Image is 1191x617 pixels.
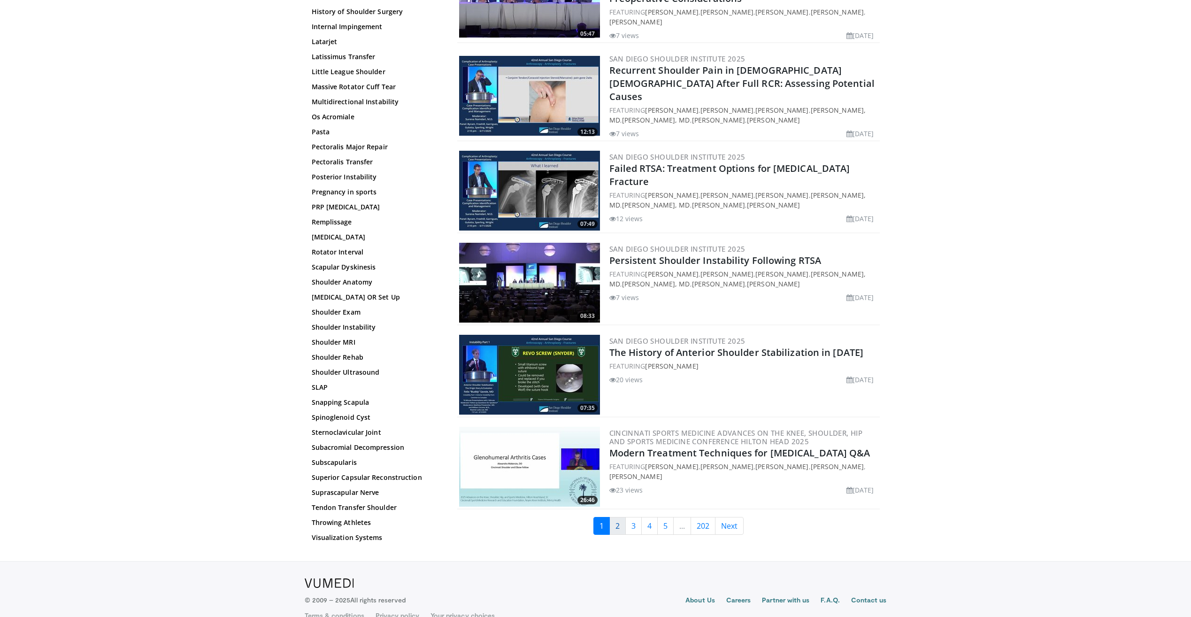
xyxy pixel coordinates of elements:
[312,398,438,407] a: Snapping Scapula
[312,52,438,62] a: Latissimus Transfer
[459,427,600,507] img: 39810728-ec36-4ab3-a693-8b687575155e.300x170_q85_crop-smart_upscale.jpg
[811,462,864,471] a: [PERSON_NAME]
[691,517,715,535] a: 202
[609,162,850,188] a: Failed RTSA: Treatment Options for [MEDICAL_DATA] Fracture
[457,517,880,535] nav: Search results pages
[762,595,809,607] a: Partner with us
[657,517,674,535] a: 5
[459,243,600,323] a: 08:33
[459,56,600,136] img: 043f43e5-9a19-48aa-a7d4-4ad495588f6c.300x170_q85_crop-smart_upscale.jpg
[609,293,639,302] li: 7 views
[312,308,438,317] a: Shoulder Exam
[312,22,438,31] a: Internal Impingement
[755,8,808,16] a: [PERSON_NAME]
[459,151,600,231] a: 07:49
[459,151,600,231] img: a1a5fb28-97c6-4892-91ee-8190a965c773.300x170_q85_crop-smart_upscale.jpg
[312,157,438,167] a: Pectoralis Transfer
[645,106,698,115] a: [PERSON_NAME]
[609,7,878,27] div: FEATURING , , , ,
[312,473,438,482] a: Superior Capsular Reconstruction
[755,462,808,471] a: [PERSON_NAME]
[577,220,598,228] span: 07:49
[747,279,800,288] a: [PERSON_NAME]
[609,472,662,481] a: [PERSON_NAME]
[312,82,438,92] a: Massive Rotator Cuff Tear
[312,232,438,242] a: [MEDICAL_DATA]
[459,335,600,415] a: 07:35
[312,278,438,287] a: Shoulder Anatomy
[641,517,658,535] a: 4
[312,323,438,332] a: Shoulder Instability
[692,201,745,209] a: [PERSON_NAME]
[312,533,438,542] a: Visualization Systems
[609,346,864,359] a: The History of Anterior Shoulder Stabilization in [DATE]
[811,8,864,16] a: [PERSON_NAME]
[577,128,598,136] span: 12:13
[726,595,751,607] a: Careers
[312,488,438,497] a: Suprascapular Nerve
[609,254,822,267] a: Persistent Shoulder Instability Following RTSA
[846,375,874,385] li: [DATE]
[846,31,874,40] li: [DATE]
[312,187,438,197] a: Pregnancy in sports
[593,517,610,535] a: 1
[312,7,438,16] a: History of Shoulder Surgery
[312,443,438,452] a: Subacromial Decompression
[692,279,745,288] a: [PERSON_NAME]
[312,202,438,212] a: PRP [MEDICAL_DATA]
[312,247,438,257] a: Rotator Interval
[622,279,690,288] a: [PERSON_NAME], MD
[312,383,438,392] a: SLAP
[851,595,887,607] a: Contact us
[645,462,698,471] a: [PERSON_NAME]
[755,270,808,278] a: [PERSON_NAME]
[747,201,800,209] a: [PERSON_NAME]
[700,106,753,115] a: [PERSON_NAME]
[312,67,438,77] a: Little League Shoulder
[312,413,438,422] a: Spinoglenoid Cyst
[700,462,753,471] a: [PERSON_NAME]
[755,191,808,200] a: [PERSON_NAME]
[846,293,874,302] li: [DATE]
[609,54,745,63] a: San Diego Shoulder Institute 2025
[846,214,874,224] li: [DATE]
[609,64,875,103] a: Recurrent Shoulder Pain in [DEMOGRAPHIC_DATA] [DEMOGRAPHIC_DATA] After Full RCR: Assessing Potent...
[312,503,438,512] a: Tendon Transfer Shoulder
[305,578,354,588] img: VuMedi Logo
[609,152,745,162] a: San Diego Shoulder Institute 2025
[312,353,438,362] a: Shoulder Rehab
[622,201,690,209] a: [PERSON_NAME], MD
[622,116,690,124] a: [PERSON_NAME], MD
[755,106,808,115] a: [PERSON_NAME]
[577,496,598,504] span: 26:46
[821,595,839,607] a: F.A.Q.
[645,270,698,278] a: [PERSON_NAME]
[312,428,438,437] a: Sternoclavicular Joint
[609,375,643,385] li: 20 views
[609,269,878,289] div: FEATURING , , , , , ,
[350,596,405,604] span: All rights reserved
[312,112,438,122] a: Os Acromiale
[609,485,643,495] li: 23 views
[609,428,863,446] a: Cincinnati Sports Medicine Advances on the Knee, Shoulder, Hip and Sports Medicine Conference Hil...
[846,485,874,495] li: [DATE]
[609,517,626,535] a: 2
[609,336,745,346] a: San Diego Shoulder Institute 2025
[312,518,438,527] a: Throwing Athletes
[459,243,600,323] img: 6c6a096a-054b-4bd1-878c-41f99f233a86.300x170_q85_crop-smart_upscale.jpg
[609,447,870,459] a: Modern Treatment Techniques for [MEDICAL_DATA] Q&A
[700,8,753,16] a: [PERSON_NAME]
[312,262,438,272] a: Scapular Dyskinesis
[715,517,744,535] a: Next
[846,129,874,139] li: [DATE]
[609,462,878,481] div: FEATURING , , , ,
[312,338,438,347] a: Shoulder MRI
[685,595,715,607] a: About Us
[700,191,753,200] a: [PERSON_NAME]
[459,56,600,136] a: 12:13
[312,127,438,137] a: Pasta
[312,172,438,182] a: Posterior Instability
[577,312,598,320] span: 08:33
[609,214,643,224] li: 12 views
[645,362,698,370] a: [PERSON_NAME]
